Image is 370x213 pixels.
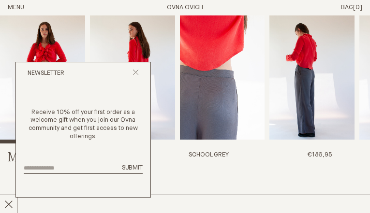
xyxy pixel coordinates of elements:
[122,164,143,172] button: Submit
[307,151,332,188] span: €186,95
[167,4,203,11] a: Home
[122,165,143,171] span: Submit
[28,70,64,78] h2: Newsletter
[189,151,229,188] h3: School Grey
[133,69,139,78] button: Close popup
[341,4,353,11] span: Bag
[24,109,143,142] p: Receive 10% off your first order as a welcome gift when you join our Ovna community and get first...
[8,151,151,165] h2: Me Trouser
[90,15,175,143] div: 2 / 6
[180,15,265,143] img: Me Trouser
[353,4,362,11] span: [0]
[90,15,175,143] img: Me Trouser
[180,15,265,143] div: 3 / 6
[269,15,355,143] div: 4 / 6
[8,4,24,12] button: Open Menu
[269,15,355,143] img: Me Trouser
